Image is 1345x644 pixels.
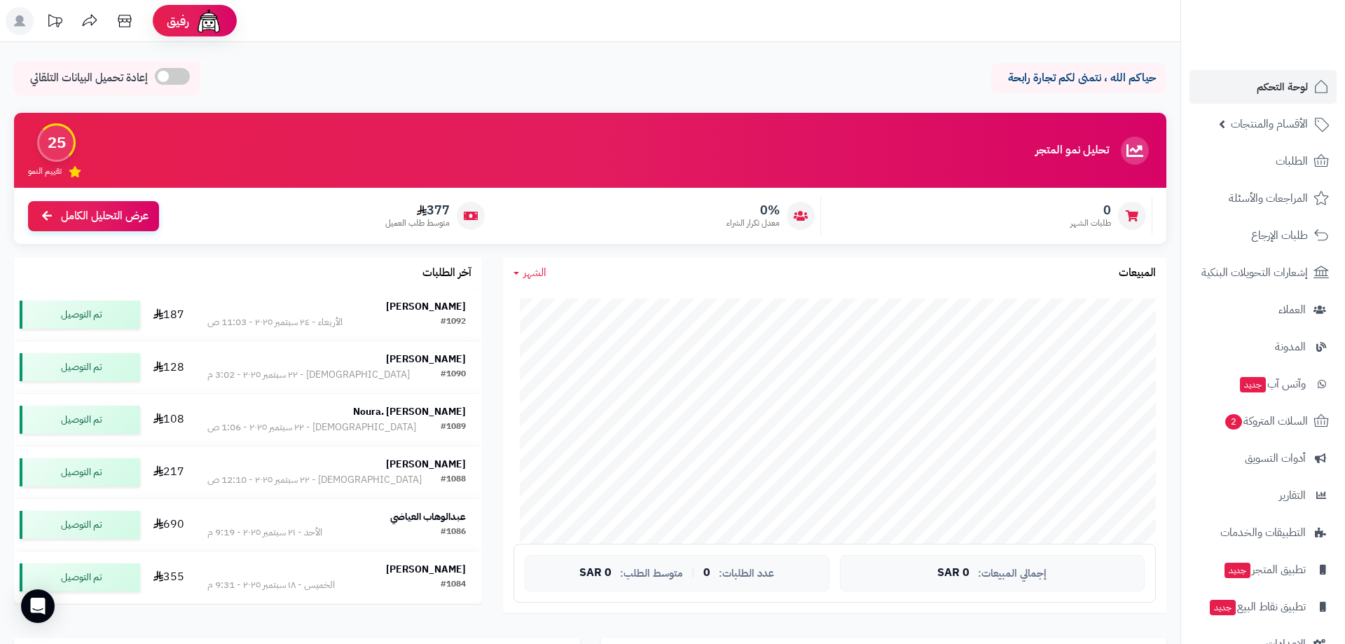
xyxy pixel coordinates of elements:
[28,165,62,177] span: تقييم النمو
[441,315,466,329] div: #1092
[523,264,546,281] span: الشهر
[195,7,223,35] img: ai-face.png
[703,567,710,580] span: 0
[1189,516,1337,549] a: التطبيقات والخدمات
[441,368,466,382] div: #1090
[1240,377,1266,392] span: جديد
[1189,441,1337,475] a: أدوات التسويق
[978,568,1047,580] span: إجمالي المبيعات:
[620,568,683,580] span: متوسط الطلب:
[20,511,140,539] div: تم التوصيل
[1189,330,1337,364] a: المدونة
[1189,293,1337,327] a: العملاء
[1189,367,1337,401] a: وآتس آبجديد
[441,578,466,592] div: #1084
[1224,411,1308,431] span: السلات المتروكة
[937,567,970,580] span: 0 SAR
[146,551,191,603] td: 355
[20,406,140,434] div: تم التوصيل
[1189,404,1337,438] a: السلات المتروكة2
[207,473,422,487] div: [DEMOGRAPHIC_DATA] - ٢٢ سبتمبر ٢٠٢٥ - 12:10 ص
[1229,189,1308,208] span: المراجعات والأسئلة
[441,526,466,540] div: #1086
[1189,219,1337,252] a: طلبات الإرجاع
[146,499,191,551] td: 690
[146,394,191,446] td: 108
[1223,560,1306,580] span: تطبيق المتجر
[1210,600,1236,615] span: جديد
[719,568,774,580] span: عدد الطلبات:
[1119,267,1156,280] h3: المبيعات
[20,301,140,329] div: تم التوصيل
[1275,337,1306,357] span: المدونة
[61,208,149,224] span: عرض التحليل الكامل
[28,201,159,231] a: عرض التحليل الكامل
[1189,553,1337,587] a: تطبيق المتجرجديد
[1220,523,1306,542] span: التطبيقات والخدمات
[1070,203,1111,218] span: 0
[441,473,466,487] div: #1088
[21,589,55,623] div: Open Intercom Messenger
[422,267,471,280] h3: آخر الطلبات
[207,526,322,540] div: الأحد - ٢١ سبتمبر ٢٠٢٥ - 9:19 م
[1189,256,1337,289] a: إشعارات التحويلات البنكية
[1189,70,1337,104] a: لوحة التحكم
[167,13,189,29] span: رفيق
[1276,151,1308,171] span: الطلبات
[1189,590,1337,624] a: تطبيق نقاط البيعجديد
[1201,263,1308,282] span: إشعارات التحويلات البنكية
[207,368,410,382] div: [DEMOGRAPHIC_DATA] - ٢٢ سبتمبر ٢٠٢٥ - 3:02 م
[1231,114,1308,134] span: الأقسام والمنتجات
[20,458,140,486] div: تم التوصيل
[207,315,343,329] div: الأربعاء - ٢٤ سبتمبر ٢٠٢٥ - 11:03 ص
[146,446,191,498] td: 217
[386,457,466,472] strong: [PERSON_NAME]
[146,341,191,393] td: 128
[1251,226,1308,245] span: طلبات الإرجاع
[1002,70,1156,86] p: حياكم الله ، نتمنى لكم تجارة رابحة
[1225,563,1250,578] span: جديد
[1278,300,1306,320] span: العملاء
[1189,479,1337,512] a: التقارير
[207,578,335,592] div: الخميس - ١٨ سبتمبر ٢٠٢٥ - 9:31 م
[441,420,466,434] div: #1089
[726,203,780,218] span: 0%
[1070,217,1111,229] span: طلبات الشهر
[37,7,72,39] a: تحديثات المنصة
[1189,181,1337,215] a: المراجعات والأسئلة
[20,353,140,381] div: تم التوصيل
[726,217,780,229] span: معدل تكرار الشراء
[1245,448,1306,468] span: أدوات التسويق
[146,289,191,341] td: 187
[1208,597,1306,617] span: تطبيق نقاط البيع
[1239,374,1306,394] span: وآتس آب
[1035,144,1109,157] h3: تحليل نمو المتجر
[386,299,466,314] strong: [PERSON_NAME]
[1279,486,1306,505] span: التقارير
[207,420,416,434] div: [DEMOGRAPHIC_DATA] - ٢٢ سبتمبر ٢٠٢٥ - 1:06 ص
[513,265,546,281] a: الشهر
[386,352,466,366] strong: [PERSON_NAME]
[1225,414,1242,430] span: 2
[691,568,695,578] span: |
[1250,39,1332,69] img: logo-2.png
[1189,144,1337,178] a: الطلبات
[20,563,140,591] div: تم التوصيل
[390,509,466,524] strong: عبدالوهاب العياضي
[30,70,148,86] span: إعادة تحميل البيانات التلقائي
[385,217,450,229] span: متوسط طلب العميل
[386,562,466,577] strong: [PERSON_NAME]
[385,203,450,218] span: 377
[1257,77,1308,97] span: لوحة التحكم
[353,404,466,419] strong: Noura. [PERSON_NAME]
[579,567,612,580] span: 0 SAR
